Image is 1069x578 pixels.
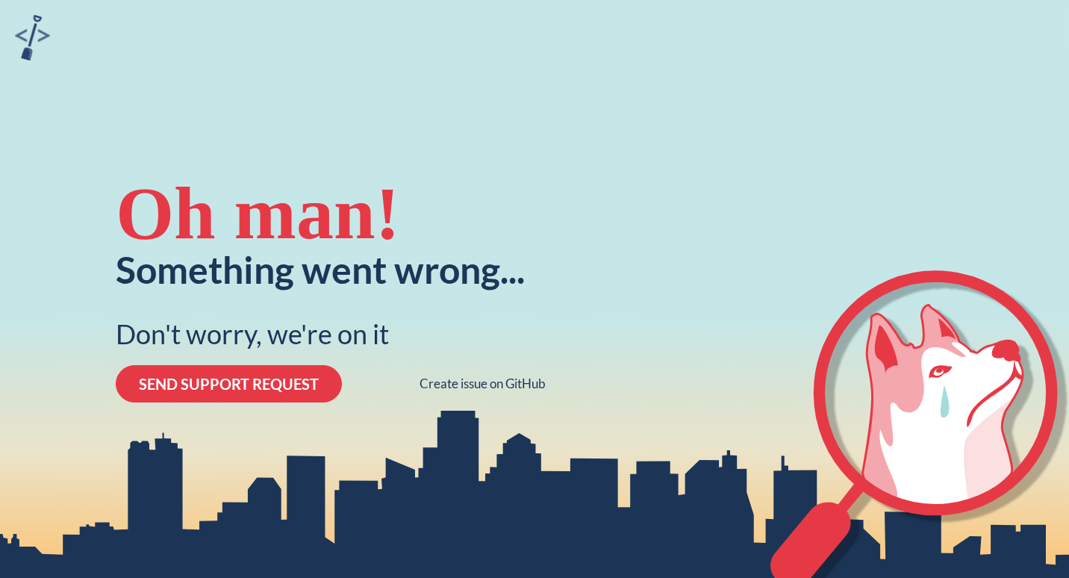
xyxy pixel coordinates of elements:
div: Oh man! [116,176,400,251]
svg: crying-husky-2 [770,270,1069,578]
a: Create issue on GitHub [420,376,546,391]
a: sandbox logo [15,15,50,65]
img: sandbox logo [15,15,50,60]
div: Don't worry, we're on it [116,318,389,350]
div: Something went wrong... [116,251,525,288]
button: SEND SUPPORT REQUEST [116,365,342,403]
